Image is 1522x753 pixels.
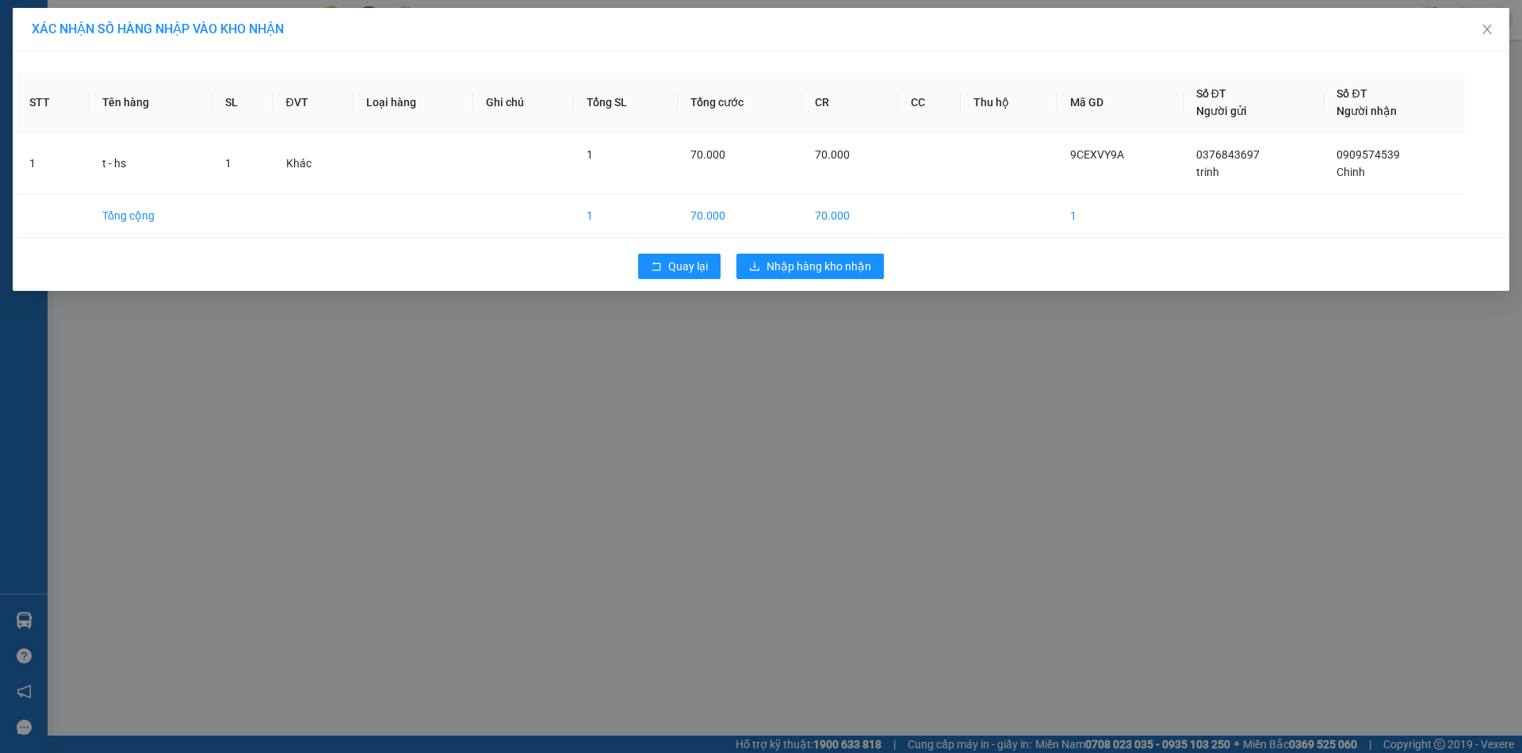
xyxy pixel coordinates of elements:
th: Tổng cước [678,72,802,133]
span: 0968278298 [6,103,78,118]
td: 70.000 [678,194,802,238]
td: Khác [273,133,354,194]
button: downloadNhập hàng kho nhận [736,254,884,279]
span: 1 [587,148,593,161]
th: Tổng SL [574,72,679,133]
span: 9CEXVY9A [1070,148,1124,161]
button: rollbackQuay lại [638,254,721,279]
th: SL [212,72,273,133]
span: Nhập hàng kho nhận [767,258,871,275]
span: close [1481,23,1493,36]
span: XÁC NHẬN SỐ HÀNG NHẬP VÀO KHO NHẬN [32,21,284,36]
th: CC [898,72,961,133]
span: Số ĐT [1337,87,1367,100]
span: 70.000 [815,148,850,161]
td: 1 [17,133,90,194]
span: Số ĐT [1196,87,1226,100]
span: rollback [651,261,662,273]
span: 0376843697 [1196,148,1260,161]
th: Ghi chú [473,72,574,133]
th: CR [802,72,898,133]
span: Quay lại [668,258,708,275]
td: 1 [574,194,679,238]
td: t - hs [90,133,212,194]
th: Mã GD [1057,72,1184,133]
th: Tên hàng [90,72,212,133]
span: 70.000 [690,148,725,161]
th: STT [17,72,90,133]
th: ĐVT [273,72,354,133]
span: 0909574539 [1337,148,1400,161]
td: Tổng cộng [90,194,212,238]
span: download [749,261,760,273]
strong: Nhà xe Mỹ Loan [6,6,79,51]
span: VH13VQ8J [123,28,197,45]
th: Thu hộ [961,72,1057,133]
span: 1 [225,157,231,170]
span: Người gửi [1196,105,1247,117]
td: 1 [1057,194,1184,238]
span: Người nhận [1337,105,1397,117]
span: Chinh [1337,166,1365,178]
td: 70.000 [802,194,898,238]
button: Close [1465,8,1509,52]
span: trinh [1196,166,1219,178]
span: 33 Bác Ái, P Phước Hội, TX Lagi [6,55,75,101]
th: Loại hàng [354,72,473,133]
